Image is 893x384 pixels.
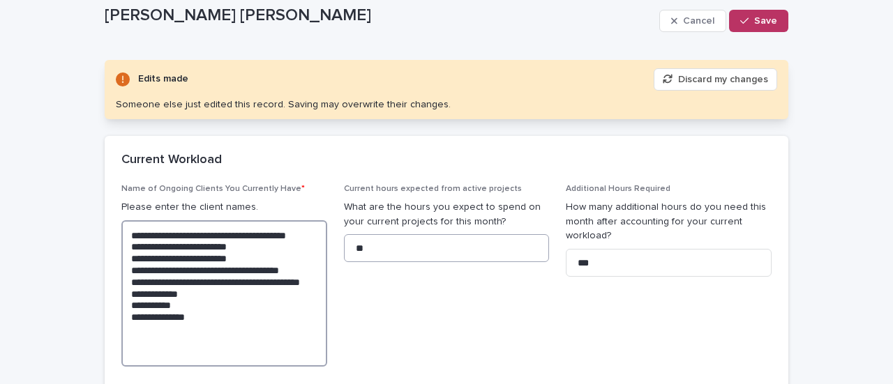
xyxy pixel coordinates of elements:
[683,16,714,26] span: Cancel
[659,10,726,32] button: Cancel
[754,16,777,26] span: Save
[121,153,222,168] h2: Current Workload
[566,200,772,243] p: How many additional hours do you need this month after accounting for your current workload?
[121,185,305,193] span: Name of Ongoing Clients You Currently Have
[344,185,522,193] span: Current hours expected from active projects
[729,10,788,32] button: Save
[654,68,777,91] button: Discard my changes
[105,6,654,26] p: [PERSON_NAME] [PERSON_NAME]
[566,185,670,193] span: Additional Hours Required
[116,99,451,111] div: Someone else just edited this record. Saving may overwrite their changes.
[138,70,188,88] div: Edits made
[344,200,550,229] p: What are the hours you expect to spend on your current projects for this month?
[121,200,327,215] p: Please enter the client names.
